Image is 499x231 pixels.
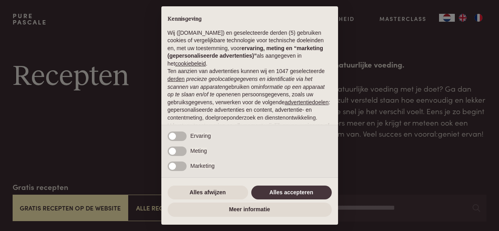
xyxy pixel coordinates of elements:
span: Marketing [191,163,215,169]
span: Meting [191,148,207,154]
p: Wij ([DOMAIN_NAME]) en geselecteerde derden (5) gebruiken cookies of vergelijkbare technologie vo... [168,29,332,68]
button: Alles accepteren [251,186,332,200]
p: Ten aanzien van advertenties kunnen wij en 1047 geselecteerde gebruiken om en persoonsgegevens, z... [168,68,332,122]
button: advertentiedoelen [285,99,329,107]
strong: ervaring, meting en “marketing (gepersonaliseerde advertenties)” [168,45,323,59]
button: Meer informatie [168,203,332,217]
p: U kunt uw toestemming op elk moment vrijelijk geven, weigeren of intrekken door het voorkeurenpan... [168,122,332,161]
h2: Kennisgeving [168,16,332,23]
em: informatie op een apparaat op te slaan en/of te openen [168,84,325,98]
button: derden [168,75,185,83]
button: Alles afwijzen [168,186,248,200]
em: precieze geolocatiegegevens en identificatie via het scannen van apparaten [168,76,312,90]
a: cookiebeleid [175,60,206,67]
span: Ervaring [191,133,211,139]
